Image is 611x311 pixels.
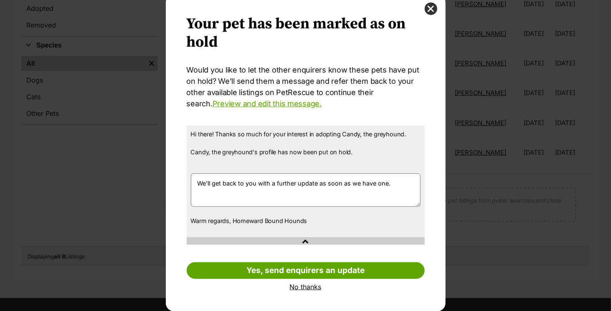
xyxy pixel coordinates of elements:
[191,130,421,166] p: Hi there! Thanks so much for your interest in adopting Candy, the greyhound. Candy, the greyhound...
[425,3,437,15] button: close
[191,216,421,226] p: Warm regards, Homeward Bound Hounds
[187,15,425,52] h2: Your pet has been marked as on hold
[187,283,425,291] a: No thanks
[187,64,425,109] p: Would you like to let the other enquirers know these pets have put on hold? We’ll send them a mes...
[191,173,421,207] textarea: We'll get back to you with a further update as soon as we have one.
[187,262,425,279] a: Yes, send enquirers an update
[213,99,322,108] a: Preview and edit this message.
